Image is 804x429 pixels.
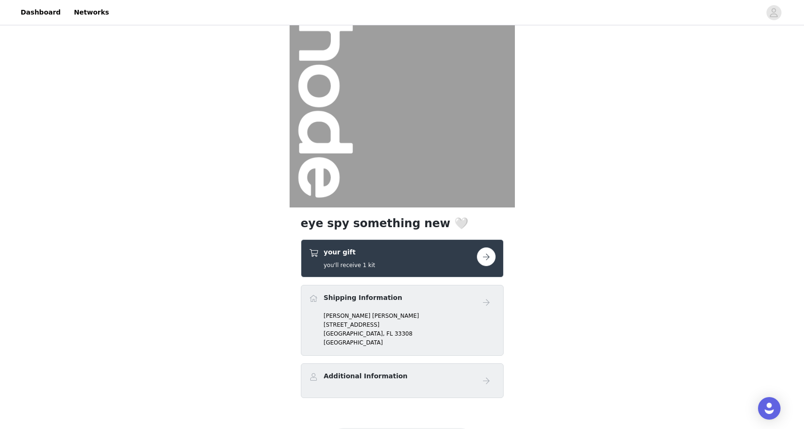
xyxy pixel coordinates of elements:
p: [STREET_ADDRESS] [324,321,496,329]
h4: Shipping Information [324,293,402,303]
h1: eye spy something new 🤍 [301,215,504,232]
p: [PERSON_NAME] [PERSON_NAME] [324,312,496,320]
div: your gift [301,239,504,277]
span: [GEOGRAPHIC_DATA], [324,330,385,337]
h5: you'll receive 1 kit [324,261,375,269]
div: Shipping Information [301,285,504,356]
span: 33308 [395,330,413,337]
span: FL [386,330,393,337]
div: avatar [769,5,778,20]
p: [GEOGRAPHIC_DATA] [324,338,496,347]
a: Dashboard [15,2,66,23]
a: Networks [68,2,115,23]
h4: your gift [324,247,375,257]
h4: Additional Information [324,371,408,381]
div: Additional Information [301,363,504,398]
div: Open Intercom Messenger [758,397,781,420]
